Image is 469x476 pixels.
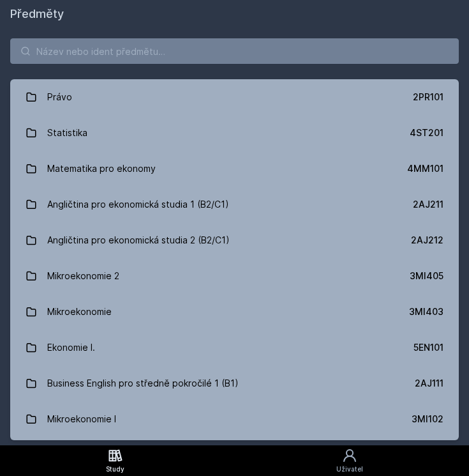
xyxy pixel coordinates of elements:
[415,377,443,390] div: 2AJ111
[230,445,469,476] a: Uživatel
[413,341,443,354] div: 5EN101
[10,294,459,330] a: Mikroekonomie 3MI403
[47,192,229,217] div: Angličtina pro ekonomická studia 1 (B2/C1)
[10,258,459,294] a: Mikroekonomie 2 3MI405
[411,234,443,247] div: 2AJ212
[10,151,459,187] a: Matematika pro ekonomy 4MM101
[10,222,459,258] a: Angličtina pro ekonomická studia 2 (B2/C1) 2AJ212
[10,115,459,151] a: Statistika 4ST201
[413,91,443,104] div: 2PR101
[47,406,116,432] div: Mikroekonomie I
[47,371,239,396] div: Business English pro středně pokročilé 1 (B1)
[10,365,459,401] a: Business English pro středně pokročilé 1 (B1) 2AJ111
[409,305,443,318] div: 3MI403
[410,270,443,282] div: 3MI405
[10,401,459,437] a: Mikroekonomie I 3MI102
[10,330,459,365] a: Ekonomie I. 5EN101
[10,187,459,222] a: Angličtina pro ekonomická studia 1 (B2/C1) 2AJ211
[47,299,112,325] div: Mikroekonomie
[47,120,87,146] div: Statistika
[47,84,72,110] div: Právo
[47,335,95,360] div: Ekonomie I.
[47,227,230,253] div: Angličtina pro ekonomická studia 2 (B2/C1)
[407,162,443,175] div: 4MM101
[10,5,459,23] h1: Předměty
[47,263,119,289] div: Mikroekonomie 2
[10,79,459,115] a: Právo 2PR101
[413,198,443,211] div: 2AJ211
[47,156,156,181] div: Matematika pro ekonomy
[336,464,363,474] div: Uživatel
[106,464,124,474] div: Study
[410,127,443,139] div: 4ST201
[412,413,443,426] div: 3MI102
[10,437,459,473] a: Hospodářské dějiny
[10,38,459,64] input: Název nebo ident předmětu…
